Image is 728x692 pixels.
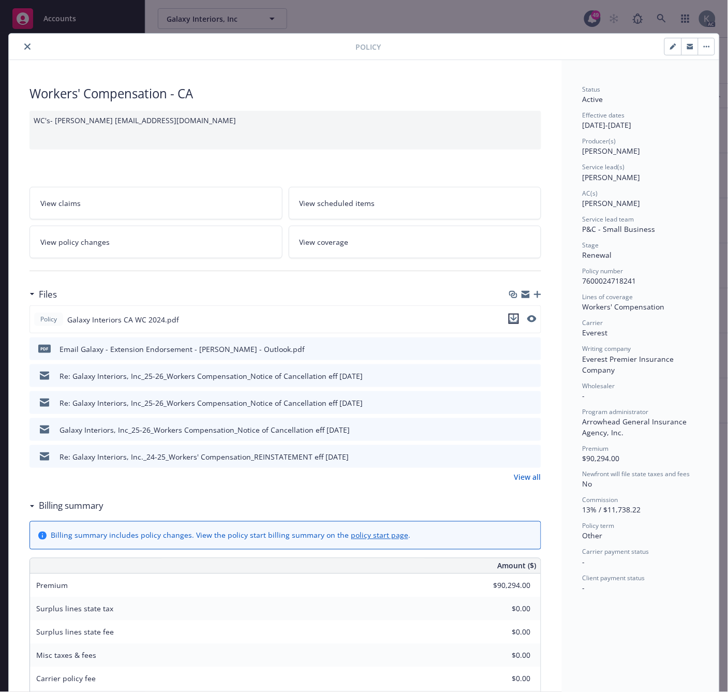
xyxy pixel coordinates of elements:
a: View scheduled items [289,187,542,219]
button: preview file [528,344,537,355]
input: 0.00 [470,578,537,594]
button: download file [511,424,519,435]
div: [DATE] - [DATE] [583,111,699,130]
span: Status [583,85,601,94]
span: Commission [583,496,618,505]
span: pdf [38,345,51,352]
span: Policy number [583,267,623,275]
span: Misc taxes & fees [36,651,96,660]
button: close [21,40,34,53]
button: preview file [527,314,537,326]
button: preview file [528,397,537,408]
button: preview file [528,371,537,381]
span: Amount ($) [498,561,537,571]
span: Arrowhead General Insurance Agency, Inc. [583,417,689,437]
h3: Billing summary [39,499,103,513]
div: Files [29,288,57,301]
div: Re: Galaxy Interiors, Inc_25-26_Workers Compensation_Notice of Cancellation eff [DATE] [60,397,363,408]
span: Carrier policy fee [36,674,96,684]
button: preview file [527,315,537,322]
div: Email Galaxy - Extension Endorsement - [PERSON_NAME] - Outlook.pdf [60,344,305,355]
button: download file [511,371,519,381]
span: View coverage [300,237,349,247]
span: Lines of coverage [583,292,633,301]
span: - [583,391,585,401]
a: View claims [29,187,283,219]
span: Writing company [583,344,631,353]
span: Surplus lines state fee [36,627,114,637]
span: Policy [38,315,59,324]
button: preview file [528,424,537,435]
span: Effective dates [583,111,625,120]
span: Newfront will file state taxes and fees [583,470,690,479]
div: Workers' Compensation - CA [29,85,541,102]
span: Renewal [583,250,612,260]
span: Carrier payment status [583,548,649,556]
a: View all [514,472,541,483]
button: download file [509,314,519,326]
span: Policy term [583,522,615,531]
a: View coverage [289,226,542,258]
input: 0.00 [470,648,537,664]
span: Galaxy Interiors CA WC 2024.pdf [67,314,179,325]
span: [PERSON_NAME] [583,172,641,182]
span: Service lead(s) [583,163,625,171]
span: [PERSON_NAME] [583,198,641,208]
span: View claims [40,198,81,209]
div: Billing summary includes policy changes. View the policy start billing summary on the . [51,530,410,541]
span: View policy changes [40,237,110,247]
span: Client payment status [583,574,645,583]
span: Carrier [583,318,603,327]
div: Workers' Compensation [583,301,699,312]
span: Service lead team [583,215,634,224]
button: preview file [528,451,537,462]
input: 0.00 [470,625,537,640]
span: $90,294.00 [583,453,620,463]
span: P&C - Small Business [583,224,656,234]
button: download file [511,451,519,462]
span: Program administrator [583,407,649,416]
span: 7600024718241 [583,276,636,286]
span: Policy [355,41,381,52]
span: - [583,557,585,567]
span: Active [583,94,603,104]
a: policy start page [351,531,408,540]
span: Wholesaler [583,381,615,390]
input: 0.00 [470,671,537,687]
button: download file [511,344,519,355]
input: 0.00 [470,601,537,617]
div: Billing summary [29,499,103,513]
span: View scheduled items [300,198,375,209]
button: download file [511,397,519,408]
span: No [583,479,592,489]
h3: Files [39,288,57,301]
div: Re: Galaxy Interiors, Inc_25-26_Workers Compensation_Notice of Cancellation eff [DATE] [60,371,363,381]
span: Premium [36,581,68,591]
span: Everest [583,328,608,337]
div: Galaxy Interiors, Inc_25-26_Workers Compensation_Notice of Cancellation eff [DATE] [60,424,350,435]
span: Surplus lines state tax [36,604,113,614]
a: View policy changes [29,226,283,258]
span: - [583,583,585,593]
span: 13% / $11,738.22 [583,505,641,515]
span: Producer(s) [583,137,616,145]
div: Re: Galaxy Interiors, Inc._24-25_Workers' Compensation_REINSTATEMENT eff [DATE] [60,451,349,462]
button: download file [509,314,519,324]
span: Stage [583,241,599,249]
span: AC(s) [583,189,598,198]
div: WC's- [PERSON_NAME] [EMAIL_ADDRESS][DOMAIN_NAME] [29,111,541,150]
span: Premium [583,444,609,453]
span: Other [583,531,603,541]
span: [PERSON_NAME] [583,146,641,156]
span: Everest Premier Insurance Company [583,354,676,375]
